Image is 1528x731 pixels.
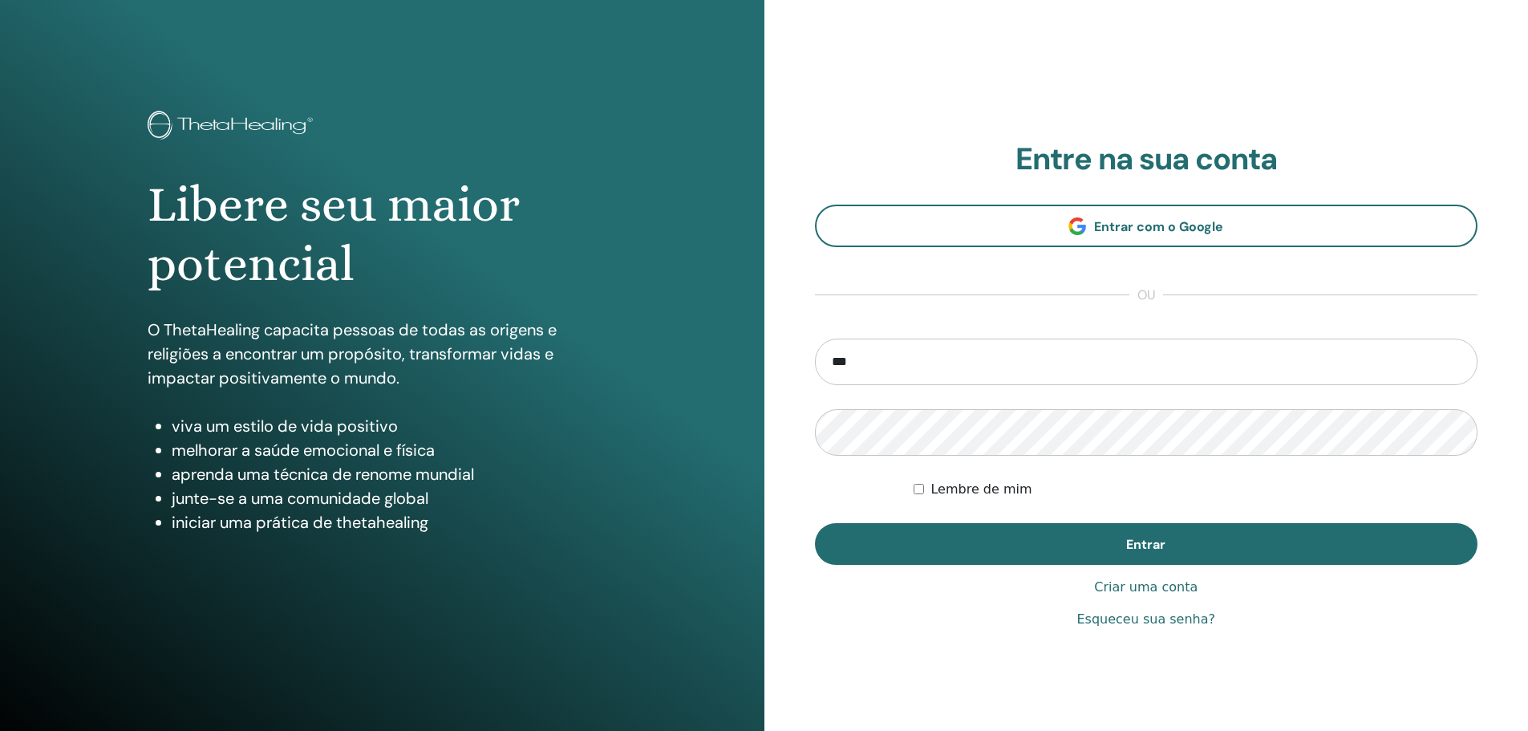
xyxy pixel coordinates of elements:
font: junte-se a uma comunidade global [172,488,428,509]
font: ou [1137,286,1155,303]
button: Entrar [815,523,1478,565]
font: Entrar [1126,536,1165,553]
font: melhorar a saúde emocional e física [172,440,435,461]
font: Esqueceu sua senha? [1076,611,1215,627]
a: Esqueceu sua senha? [1076,610,1215,629]
font: iniciar uma prática de thetahealing [172,512,428,533]
font: Entre na sua conta [1015,139,1277,179]
font: Criar uma conta [1094,579,1198,595]
font: aprenda uma técnica de renome mundial [172,464,474,485]
font: Libere seu maior potencial [148,176,520,292]
font: O ThetaHealing capacita pessoas de todas as origens e religiões a encontrar um propósito, transfo... [148,319,557,388]
font: Lembre de mim [930,481,1032,497]
font: viva um estilo de vida positivo [172,416,398,437]
a: Criar uma conta [1094,578,1198,597]
a: Entrar com o Google [815,205,1478,247]
font: Entrar com o Google [1094,218,1223,235]
div: Mantenha-me autenticado indefinidamente ou até que eu faça logout manualmente [914,480,1477,499]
